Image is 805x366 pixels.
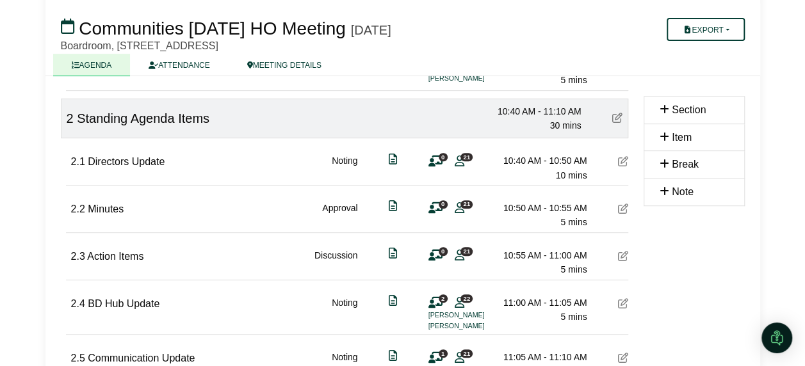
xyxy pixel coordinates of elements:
span: 2 [67,111,74,125]
a: AGENDA [53,54,131,76]
span: 2.5 [71,353,85,363]
a: ATTENDANCE [130,54,228,76]
span: 21 [460,349,473,358]
span: 30 mins [549,120,581,131]
li: [PERSON_NAME] [428,73,524,84]
span: Communities [DATE] HO Meeting [79,19,346,38]
span: 22 [460,294,473,303]
div: 11:00 AM - 11:05 AM [498,296,587,310]
span: Break [672,159,699,170]
span: 0 [439,153,448,161]
div: Noting [332,154,357,182]
li: [PERSON_NAME] [428,310,524,321]
span: BD Hub Update [88,298,159,309]
div: 10:40 AM - 10:50 AM [498,154,587,168]
div: Discussion [314,248,358,277]
span: 0 [439,200,448,209]
div: 11:05 AM - 11:10 AM [498,350,587,364]
span: 2.1 [71,156,85,167]
span: 21 [460,153,473,161]
div: 10:55 AM - 11:00 AM [498,248,587,262]
span: Note [672,186,694,197]
span: Communication Update [88,353,195,363]
div: 10:40 AM - 11:10 AM [492,104,581,118]
span: 2.4 [71,298,85,309]
span: 0 [439,247,448,255]
span: 1 [439,349,448,358]
div: [DATE] [351,22,391,38]
div: Noting [332,296,357,332]
div: Open Intercom Messenger [761,322,792,353]
span: 2.3 [71,251,85,262]
span: Boardroom, [STREET_ADDRESS] [61,40,218,51]
span: Item [672,132,692,143]
span: 21 [460,200,473,209]
button: Export [667,18,744,41]
span: 5 mins [560,264,587,274]
span: Standing Agenda Items [77,111,209,125]
span: 2.2 [71,203,85,214]
div: 10:50 AM - 10:55 AM [498,201,587,215]
span: 2 [439,294,448,303]
span: 21 [460,247,473,255]
span: 5 mins [560,312,587,322]
span: Directors Update [88,156,165,167]
a: MEETING DETAILS [229,54,340,76]
div: Approval [322,201,357,230]
span: 10 mins [555,170,587,180]
span: 5 mins [560,217,587,227]
span: Action Items [87,251,143,262]
li: [PERSON_NAME] [428,321,524,331]
span: 5 mins [560,75,587,85]
span: Minutes [88,203,124,214]
span: Section [672,104,706,115]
